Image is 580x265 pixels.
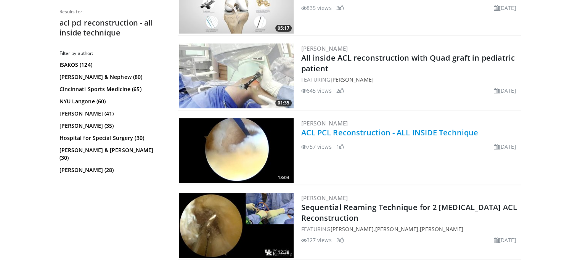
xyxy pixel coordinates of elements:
li: 757 views [301,143,332,151]
li: 1 [336,143,344,151]
span: 12:38 [275,249,292,256]
a: ACL PCL Reconstruction - ALL INSIDE Technique [301,127,479,138]
p: Results for: [59,9,166,15]
a: [PERSON_NAME] (41) [59,110,164,117]
div: FEATURING [301,75,519,84]
span: 05:17 [275,25,292,32]
a: 01:35 [179,43,294,108]
h2: acl pcl reconstruction - all inside technique [59,18,166,38]
a: [PERSON_NAME] (35) [59,122,164,130]
img: 5a82115f-fd17-4cfd-97fb-8837b79ce255.300x170_q85_crop-smart_upscale.jpg [179,193,294,258]
a: [PERSON_NAME] [330,225,373,233]
li: 2 [336,236,344,244]
a: [PERSON_NAME] & Nephew (80) [59,73,164,81]
a: Hospital for Special Surgery (30) [59,134,164,142]
a: All inside ACL reconstruction with Quad graft in pediatric patient [301,53,515,74]
span: 13:04 [275,174,292,181]
a: Sequential Reaming Technique for 2 [MEDICAL_DATA] ACL Reconstruction [301,202,517,223]
li: [DATE] [494,143,516,151]
a: [PERSON_NAME] (28) [59,166,164,174]
li: 3 [336,4,344,12]
a: [PERSON_NAME] [301,45,348,52]
a: 12:38 [179,193,294,258]
li: 2 [336,87,344,95]
li: 645 views [301,87,332,95]
li: 327 views [301,236,332,244]
a: [PERSON_NAME] [301,119,348,127]
li: [DATE] [494,4,516,12]
a: [PERSON_NAME] [375,225,418,233]
a: Cincinnati Sports Medicine (65) [59,85,164,93]
a: 13:04 [179,118,294,183]
a: ISAKOS (124) [59,61,164,69]
a: [PERSON_NAME] [301,194,348,202]
a: [PERSON_NAME] & [PERSON_NAME] (30) [59,146,164,162]
li: 835 views [301,4,332,12]
div: FEATURING , , [301,225,519,233]
a: [PERSON_NAME] [330,76,373,83]
li: [DATE] [494,87,516,95]
a: [PERSON_NAME] [420,225,463,233]
img: 426acde8-f727-4a7a-920d-39c8797bca81.300x170_q85_crop-smart_upscale.jpg [179,43,294,108]
h3: Filter by author: [59,50,166,56]
a: NYU Langone (60) [59,98,164,105]
img: ASqSTwfBDudlPt2X4xMDoxOm1xO1xPzH.300x170_q85_crop-smart_upscale.jpg [179,118,294,183]
span: 01:35 [275,100,292,106]
li: [DATE] [494,236,516,244]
